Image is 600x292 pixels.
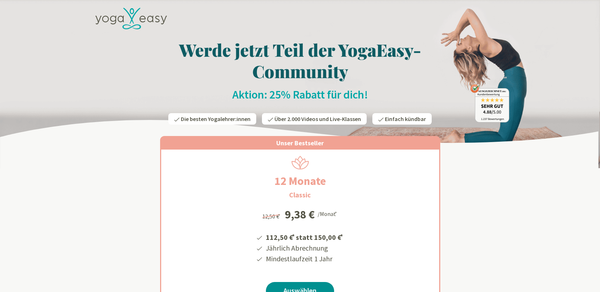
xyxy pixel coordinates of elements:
h2: Aktion: 25% Rabatt für dich! [91,87,509,102]
span: 12,50 € [262,213,281,220]
img: ausgezeichnet_badge.png [470,84,509,122]
div: 9,38 € [285,209,315,220]
h1: Werde jetzt Teil der YogaEasy-Community [91,39,509,82]
li: Mindestlaufzeit 1 Jahr [265,253,344,264]
span: Die besten Yogalehrer:innen [181,115,251,122]
li: Jährlich Abrechnung [265,243,344,253]
span: Unser Bestseller [276,139,324,147]
h2: 12 Monate [257,172,343,190]
span: Über 2.000 Videos und Live-Klassen [274,115,361,122]
h3: Classic [289,190,311,200]
div: /Monat [318,209,338,218]
span: Einfach kündbar [385,115,426,122]
li: 112,50 € statt 150,00 € [265,231,344,243]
